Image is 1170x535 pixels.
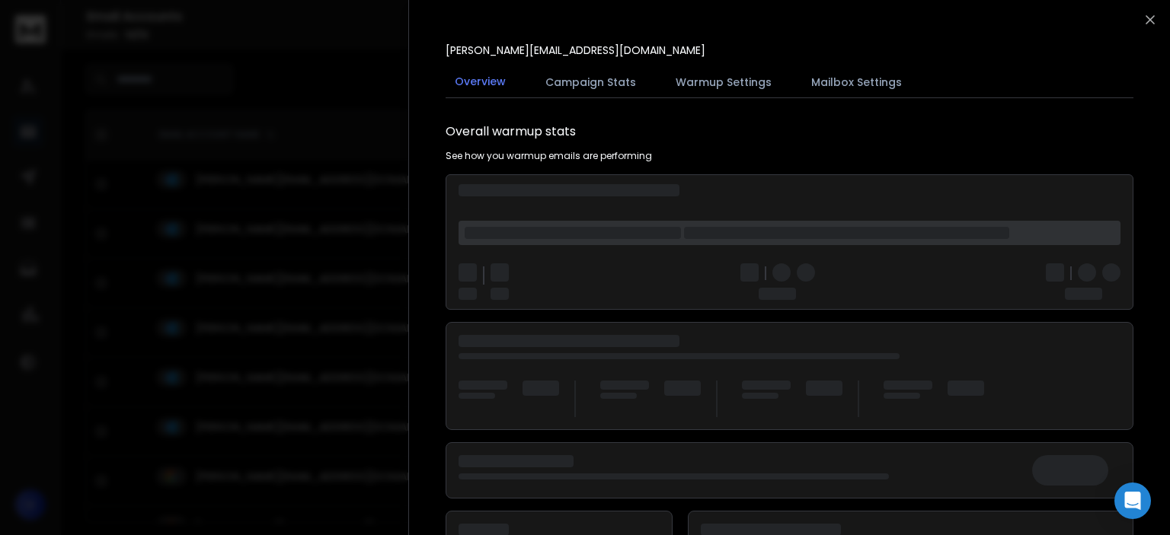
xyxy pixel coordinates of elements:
div: Open Intercom Messenger [1114,482,1151,519]
p: [PERSON_NAME][EMAIL_ADDRESS][DOMAIN_NAME] [446,43,705,58]
p: See how you warmup emails are performing [446,150,652,162]
h1: Overall warmup stats [446,123,576,141]
button: Overview [446,65,515,100]
button: Mailbox Settings [802,65,911,99]
button: Campaign Stats [536,65,645,99]
button: Warmup Settings [667,65,781,99]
